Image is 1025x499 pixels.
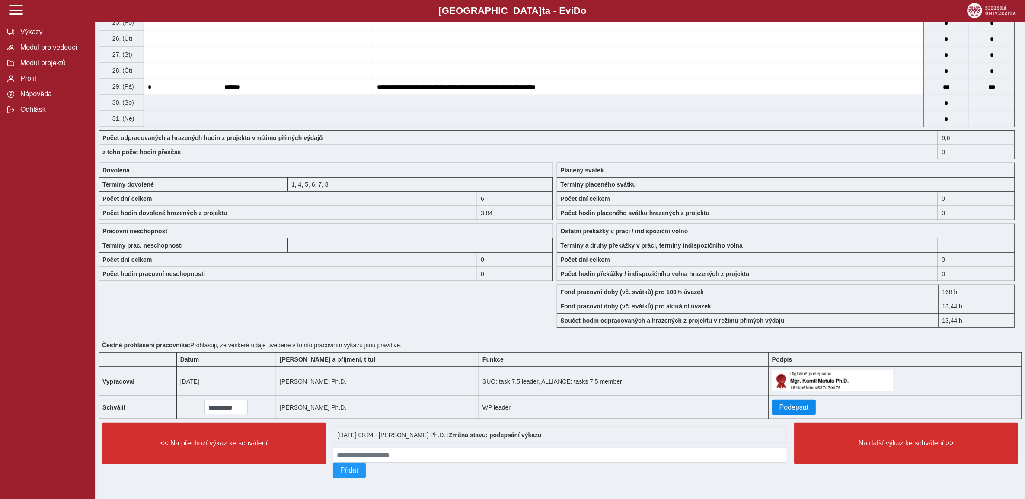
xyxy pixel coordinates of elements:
div: 6 [477,191,553,206]
div: 9,6 [938,130,1015,145]
b: Součet hodin odpracovaných a hrazených z projektu v režimu přímých výdajů [561,317,785,324]
button: Podepsat [772,400,816,415]
span: Profil [18,75,88,83]
b: Termíny a druhy překážky v práci, termíny indispozičního volna [561,242,743,249]
span: Přidat [340,467,358,474]
b: Počet hodin pracovní neschopnosti [102,270,205,277]
b: Počet dní celkem [102,195,152,202]
b: Počet dní celkem [561,256,610,263]
span: Podepsat [779,404,809,411]
b: Datum [180,356,199,363]
b: Schválil [102,404,125,411]
div: 0 [477,267,553,281]
td: [PERSON_NAME] Ph.D. [276,367,479,396]
b: Pracovní neschopnost [102,228,167,235]
button: Přidat [333,463,366,478]
div: 1, 4, 5, 6, 7, 8 [288,177,553,191]
button: << Na přechozí výkaz ke schválení [102,423,326,464]
span: 29. (Pá) [111,83,134,90]
img: logo_web_su.png [967,3,1016,18]
div: 0 [477,252,553,267]
div: 13,44 h [938,313,1015,328]
span: Výkazy [18,28,88,36]
b: Termíny prac. neschopnosti [102,242,183,249]
div: 0 [938,191,1015,206]
span: Modul projektů [18,59,88,67]
div: 3,84 [477,206,553,220]
b: Počet dní celkem [561,195,610,202]
span: << Na přechozí výkaz ke schválení [109,439,319,447]
div: 0 [938,145,1015,159]
b: [PERSON_NAME] a příjmení, titul [280,356,375,363]
span: 26. (Út) [111,35,133,42]
b: Fond pracovní doby (vč. svátků) pro 100% úvazek [561,289,704,296]
b: Počet dní celkem [102,256,152,263]
b: Počet hodin překážky / indispozičního volna hrazených z projektu [561,270,750,277]
span: Nápověda [18,90,88,98]
b: Termíny placeného svátku [561,181,636,188]
div: 13,44 h [938,299,1015,313]
span: t [542,5,545,16]
b: Ostatní překážky v práci / indispoziční volno [561,228,688,235]
b: Placený svátek [561,167,604,174]
b: [GEOGRAPHIC_DATA] a - Evi [26,5,999,16]
div: 0 [938,252,1015,267]
span: Odhlásit [18,106,88,114]
img: Digitálně podepsáno uživatelem [772,370,893,391]
div: 0 [938,267,1015,281]
b: Počet odpracovaných a hrazených hodin z projektu v režimu přímých výdajů [102,134,323,141]
div: 168 h [938,285,1015,299]
td: WP leader [479,396,768,419]
b: z toho počet hodin přesčas [102,149,181,156]
b: Změna stavu: podepsání výkazu [449,432,542,439]
span: o [581,5,587,16]
span: Na další výkaz ke schválení >> [801,439,1011,447]
b: Počet hodin placeného svátku hrazených z projektu [561,210,710,216]
span: Modul pro vedoucí [18,44,88,51]
td: [PERSON_NAME] Ph.D. [276,396,479,419]
b: Fond pracovní doby (vč. svátků) pro aktuální úvazek [561,303,712,310]
span: 27. (St) [111,51,132,58]
span: 31. (Ne) [111,115,134,122]
b: Funkce [482,356,504,363]
span: [DATE] [180,378,199,385]
span: 25. (Po) [111,19,134,26]
button: Na další výkaz ke schválení >> [794,423,1018,464]
b: Termíny dovolené [102,181,154,188]
b: Čestné prohlášení pracovníka: [102,342,190,349]
div: 0 [938,206,1015,220]
b: Podpis [772,356,792,363]
span: 30. (So) [111,99,134,106]
span: D [574,5,581,16]
b: Dovolená [102,167,130,174]
b: Vypracoval [102,378,134,385]
td: SUO: task 7.5 leader, ALLIANCE: tasks 7.5 member [479,367,768,396]
div: [DATE] 08:24 - [PERSON_NAME] Ph.D. : [333,427,788,443]
div: Prohlašuji, že veškeré údaje uvedené v tomto pracovním výkazu jsou pravdivé. [99,338,1022,352]
span: 28. (Čt) [111,67,133,74]
b: Počet hodin dovolené hrazených z projektu [102,210,227,216]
